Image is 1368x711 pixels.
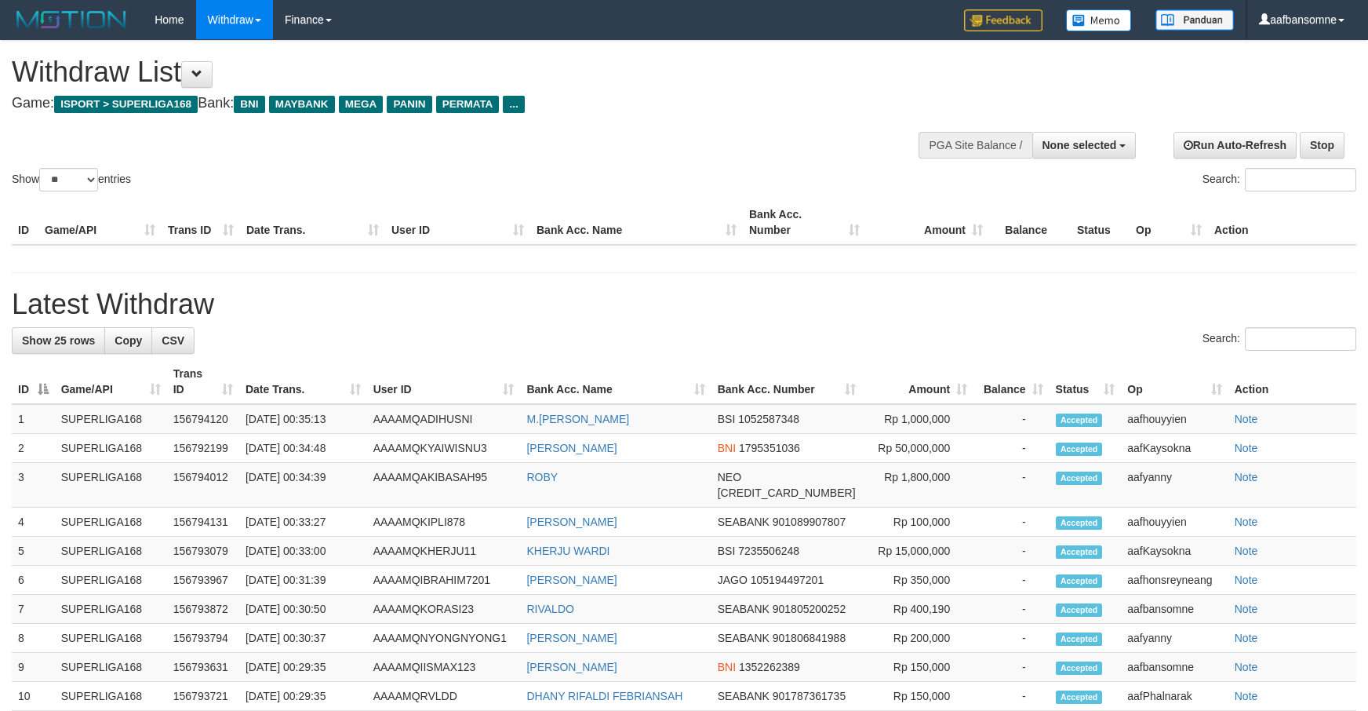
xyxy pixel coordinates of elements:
a: Note [1235,516,1258,528]
span: Accepted [1056,414,1103,427]
td: AAAAMQRVLDD [367,682,521,711]
td: - [973,682,1049,711]
span: NEO [718,471,741,483]
td: SUPERLIGA168 [55,463,167,508]
span: Accepted [1056,603,1103,617]
td: - [973,624,1049,653]
td: [DATE] 00:33:27 [239,508,367,537]
span: Copy 1352262389 to clipboard [739,661,800,673]
td: SUPERLIGA168 [55,624,167,653]
td: aafyanny [1121,463,1228,508]
td: 5 [12,537,55,566]
td: Rp 200,000 [862,624,974,653]
td: AAAAMQAKIBASAH95 [367,463,521,508]
td: SUPERLIGA168 [55,404,167,434]
td: - [973,566,1049,595]
td: - [973,508,1049,537]
td: Rp 400,190 [862,595,974,624]
td: 4 [12,508,55,537]
span: Accepted [1056,443,1103,456]
td: aafbansomne [1121,595,1228,624]
th: Amount: activate to sort column ascending [862,359,974,404]
span: SEABANK [718,690,769,702]
a: Note [1235,545,1258,557]
td: 156794120 [167,404,239,434]
td: [DATE] 00:30:50 [239,595,367,624]
a: Show 25 rows [12,327,105,354]
th: Bank Acc. Name [530,200,743,245]
a: Copy [104,327,152,354]
td: Rp 100,000 [862,508,974,537]
a: Note [1235,471,1258,483]
th: Action [1208,200,1356,245]
td: 156793079 [167,537,239,566]
span: Copy 1052587348 to clipboard [738,413,799,425]
a: ROBY [526,471,558,483]
a: Stop [1300,132,1344,159]
input: Search: [1245,168,1356,191]
td: AAAAMQKIPLI878 [367,508,521,537]
span: Copy 5859459297850900 to clipboard [718,487,856,499]
span: CSV [162,334,184,347]
th: ID: activate to sort column descending [12,359,55,404]
th: Op: activate to sort column ascending [1121,359,1228,404]
td: [DATE] 00:33:00 [239,537,367,566]
span: ISPORT > SUPERLIGA168 [54,96,198,113]
td: aafhouyyien [1121,508,1228,537]
td: 8 [12,624,55,653]
a: KHERJU WARDI [526,545,609,557]
span: BNI [718,661,736,673]
span: BNI [718,442,736,454]
span: Accepted [1056,574,1103,588]
img: Button%20Memo.svg [1066,9,1132,31]
td: Rp 1,800,000 [862,463,974,508]
th: Game/API [38,200,162,245]
td: aafhonsreyneang [1121,566,1228,595]
span: BSI [718,545,736,557]
td: - [973,537,1049,566]
td: 156793872 [167,595,239,624]
td: 10 [12,682,55,711]
td: SUPERLIGA168 [55,537,167,566]
td: Rp 50,000,000 [862,434,974,463]
span: PERMATA [436,96,500,113]
a: [PERSON_NAME] [526,442,617,454]
th: Balance [989,200,1071,245]
td: aafKaysokna [1121,434,1228,463]
th: Game/API: activate to sort column ascending [55,359,167,404]
td: AAAAMQNYONGNYONG1 [367,624,521,653]
td: - [973,463,1049,508]
td: 6 [12,566,55,595]
td: AAAAMQKYAIWISNU3 [367,434,521,463]
span: BSI [718,413,736,425]
td: AAAAMQADIHUSNI [367,404,521,434]
th: Bank Acc. Name: activate to sort column ascending [520,359,711,404]
td: SUPERLIGA168 [55,653,167,682]
span: MAYBANK [269,96,335,113]
th: Status [1071,200,1130,245]
th: User ID: activate to sort column ascending [367,359,521,404]
label: Search: [1202,168,1356,191]
th: Amount [866,200,989,245]
span: Copy 7235506248 to clipboard [738,545,799,557]
a: CSV [151,327,195,354]
td: SUPERLIGA168 [55,566,167,595]
th: Op [1130,200,1208,245]
a: [PERSON_NAME] [526,574,617,586]
td: - [973,434,1049,463]
td: - [973,595,1049,624]
span: Copy [115,334,142,347]
span: SEABANK [718,632,769,644]
a: [PERSON_NAME] [526,632,617,644]
th: ID [12,200,38,245]
img: MOTION_logo.png [12,8,131,31]
td: [DATE] 00:34:39 [239,463,367,508]
span: Accepted [1056,633,1103,646]
a: [PERSON_NAME] [526,661,617,673]
td: Rp 150,000 [862,653,974,682]
td: [DATE] 00:29:35 [239,653,367,682]
td: [DATE] 00:29:35 [239,682,367,711]
th: Action [1228,359,1356,404]
span: SEABANK [718,516,769,528]
td: [DATE] 00:34:48 [239,434,367,463]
